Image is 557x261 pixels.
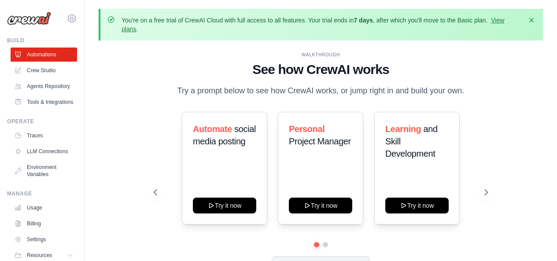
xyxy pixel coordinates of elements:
span: social media posting [193,124,256,146]
span: Personal [289,124,325,134]
h1: See how CrewAI works [154,62,488,77]
span: Project Manager [289,136,351,146]
button: Try it now [193,198,256,213]
span: and Skill Development [385,124,438,158]
div: WALKTHROUGH [154,51,488,58]
button: Try it now [289,198,352,213]
a: Billing [11,217,77,231]
a: Crew Studio [11,63,77,77]
div: Operate [7,118,77,125]
a: LLM Connections [11,144,77,158]
strong: 7 days [354,17,373,24]
div: Build [7,37,77,44]
p: Try a prompt below to see how CrewAI works, or jump right in and build your own. [173,85,469,97]
span: Resources [27,252,52,259]
a: Tools & Integrations [11,95,77,109]
span: Learning [385,124,421,134]
div: Manage [7,190,77,197]
a: Usage [11,201,77,215]
a: Settings [11,232,77,246]
span: Automate [193,124,232,134]
p: You're on a free trial of CrewAI Cloud with full access to all features. Your trial ends in , aft... [122,16,522,33]
a: Traces [11,129,77,143]
img: Logo [7,12,51,25]
button: Try it now [385,198,449,213]
a: Automations [11,48,77,62]
a: Agents Repository [11,79,77,93]
a: Environment Variables [11,160,77,181]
